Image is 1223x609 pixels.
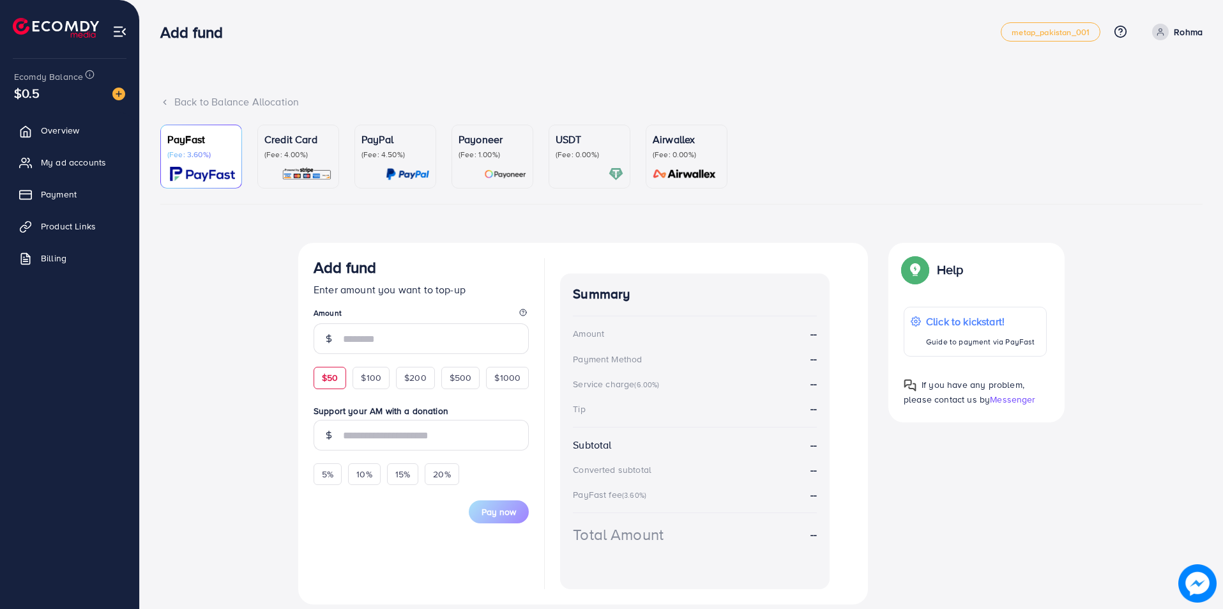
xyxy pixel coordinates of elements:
[41,252,66,265] span: Billing
[10,213,130,239] a: Product Links
[484,167,526,181] img: card
[450,371,472,384] span: $500
[573,378,663,390] div: Service charge
[573,403,585,415] div: Tip
[573,438,611,452] div: Subtotal
[361,150,429,160] p: (Fee: 4.50%)
[926,334,1035,350] p: Guide to payment via PayFast
[810,401,817,415] strong: --
[1147,24,1203,40] a: Rohma
[1174,24,1203,40] p: Rohma
[609,167,623,181] img: card
[41,156,106,169] span: My ad accounts
[356,468,372,481] span: 10%
[810,488,817,502] strong: --
[170,167,235,181] img: card
[167,132,235,147] p: PayFast
[1178,564,1217,603] img: image
[13,18,99,38] img: logo
[904,379,916,392] img: Popup guide
[494,371,520,384] span: $1000
[433,468,450,481] span: 20%
[556,132,623,147] p: USDT
[314,307,529,323] legend: Amount
[361,371,381,384] span: $100
[167,150,235,160] p: (Fee: 3.60%)
[810,351,817,366] strong: --
[14,84,40,102] span: $0.5
[653,132,720,147] p: Airwallex
[10,118,130,143] a: Overview
[573,327,604,340] div: Amount
[556,150,623,160] p: (Fee: 0.00%)
[573,463,651,476] div: Converted subtotal
[10,150,130,175] a: My ad accounts
[1012,28,1090,36] span: metap_pakistan_001
[314,282,529,297] p: Enter amount you want to top-up
[573,353,642,366] div: Payment Method
[990,393,1035,406] span: Messenger
[622,490,646,500] small: (3.60%)
[395,468,410,481] span: 15%
[10,245,130,271] a: Billing
[41,220,96,233] span: Product Links
[264,132,332,147] p: Credit Card
[926,314,1035,329] p: Click to kickstart!
[810,527,817,542] strong: --
[160,95,1203,109] div: Back to Balance Allocation
[810,376,817,390] strong: --
[14,70,83,83] span: Ecomdy Balance
[810,438,817,452] strong: --
[469,500,529,523] button: Pay now
[10,181,130,207] a: Payment
[573,488,650,501] div: PayFast fee
[314,405,529,417] label: Support your AM with a donation
[41,124,79,137] span: Overview
[573,523,664,546] div: Total Amount
[459,150,526,160] p: (Fee: 1.00%)
[653,150,720,160] p: (Fee: 0.00%)
[322,371,338,384] span: $50
[937,262,964,277] p: Help
[386,167,429,181] img: card
[904,378,1024,406] span: If you have any problem, please contact us by
[904,258,927,281] img: Popup guide
[361,132,429,147] p: PayPal
[573,286,817,302] h4: Summary
[41,188,77,201] span: Payment
[282,167,332,181] img: card
[810,463,817,477] strong: --
[314,258,376,277] h3: Add fund
[112,24,127,39] img: menu
[459,132,526,147] p: Payoneer
[810,327,817,341] strong: --
[112,88,125,100] img: image
[482,505,516,518] span: Pay now
[649,167,720,181] img: card
[404,371,427,384] span: $200
[160,23,233,42] h3: Add fund
[1001,22,1100,42] a: metap_pakistan_001
[322,468,333,481] span: 5%
[634,380,659,390] small: (6.00%)
[264,150,332,160] p: (Fee: 4.00%)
